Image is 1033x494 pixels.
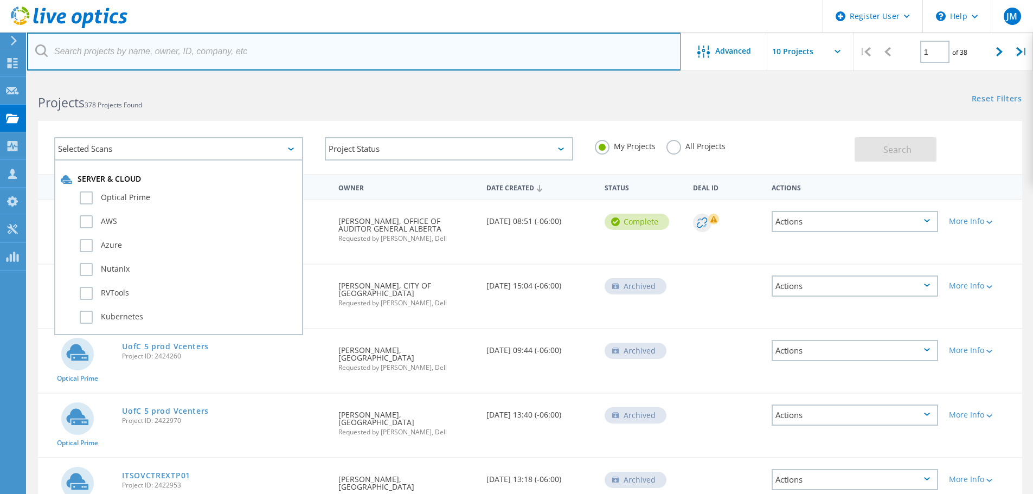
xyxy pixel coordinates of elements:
[85,100,142,110] span: 378 Projects Found
[338,429,475,435] span: Requested by [PERSON_NAME], Dell
[57,440,98,446] span: Optical Prime
[772,275,938,297] div: Actions
[605,407,666,424] div: Archived
[605,472,666,488] div: Archived
[1006,12,1017,21] span: JM
[122,353,328,360] span: Project ID: 2424260
[883,144,912,156] span: Search
[481,265,599,300] div: [DATE] 15:04 (-06:00)
[80,239,297,252] label: Azure
[949,476,1017,483] div: More Info
[122,418,328,424] span: Project ID: 2422970
[666,140,726,150] label: All Projects
[688,177,766,197] div: Deal Id
[333,329,480,382] div: [PERSON_NAME], [GEOGRAPHIC_DATA]
[481,200,599,236] div: [DATE] 08:51 (-06:00)
[599,177,688,197] div: Status
[333,394,480,446] div: [PERSON_NAME], [GEOGRAPHIC_DATA]
[338,300,475,306] span: Requested by [PERSON_NAME], Dell
[772,405,938,426] div: Actions
[57,375,98,382] span: Optical Prime
[333,200,480,253] div: [PERSON_NAME], OFFICE OF AUDITOR GENERAL ALBERTA
[122,407,209,415] a: UofC 5 prod Vcenters
[854,33,876,71] div: |
[481,394,599,429] div: [DATE] 13:40 (-06:00)
[481,177,599,197] div: Date Created
[952,48,967,57] span: of 38
[80,191,297,204] label: Optical Prime
[972,95,1022,104] a: Reset Filters
[936,11,946,21] svg: \n
[772,211,938,232] div: Actions
[54,137,303,161] div: Selected Scans
[605,343,666,359] div: Archived
[325,137,574,161] div: Project Status
[122,343,209,350] a: UofC 5 prod Vcenters
[772,469,938,490] div: Actions
[481,458,599,494] div: [DATE] 13:18 (-06:00)
[605,278,666,294] div: Archived
[766,177,944,197] div: Actions
[38,94,85,111] b: Projects
[11,23,127,30] a: Live Optics Dashboard
[80,215,297,228] label: AWS
[27,33,681,70] input: Search projects by name, owner, ID, company, etc
[338,235,475,242] span: Requested by [PERSON_NAME], Dell
[605,214,669,230] div: Complete
[949,217,1017,225] div: More Info
[855,137,936,162] button: Search
[80,287,297,300] label: RVTools
[715,47,751,55] span: Advanced
[949,282,1017,290] div: More Info
[949,347,1017,354] div: More Info
[595,140,656,150] label: My Projects
[61,174,297,185] div: Server & Cloud
[122,482,328,489] span: Project ID: 2422953
[80,263,297,276] label: Nutanix
[1011,33,1033,71] div: |
[338,364,475,371] span: Requested by [PERSON_NAME], Dell
[772,340,938,361] div: Actions
[122,472,190,479] a: ITSOVCTREXTP01
[333,265,480,317] div: [PERSON_NAME], CITY OF [GEOGRAPHIC_DATA]
[80,311,297,324] label: Kubernetes
[333,177,480,197] div: Owner
[481,329,599,365] div: [DATE] 09:44 (-06:00)
[949,411,1017,419] div: More Info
